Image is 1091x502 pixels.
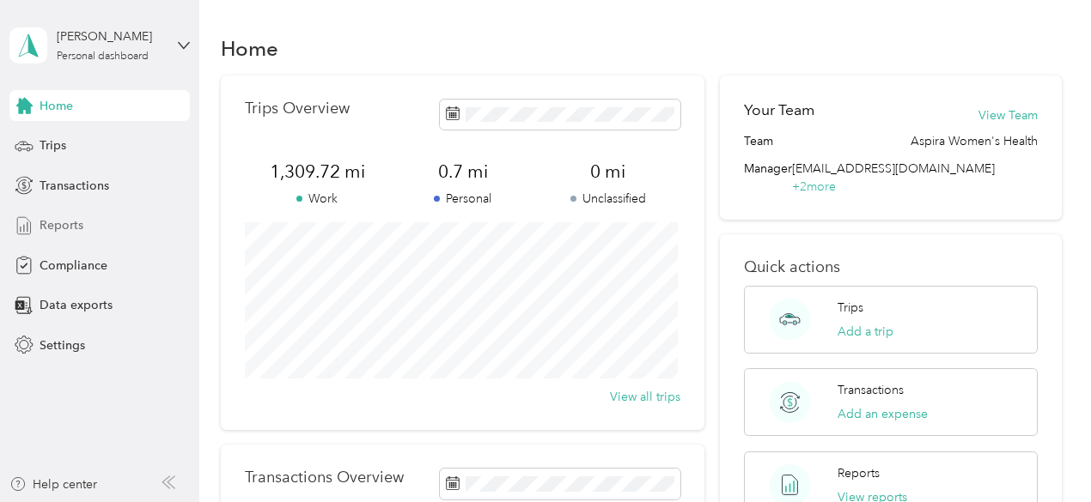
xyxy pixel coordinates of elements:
span: 1,309.72 mi [245,160,390,184]
button: Add an expense [838,405,928,423]
span: Aspira Women's Health [911,132,1038,150]
span: 0.7 mi [390,160,535,184]
h1: Home [221,39,278,57]
p: Transactions [838,381,904,399]
p: Work [245,190,390,208]
div: Personal dashboard [57,51,149,62]
span: Compliance [40,257,107,275]
button: Help center [9,475,97,493]
span: Home [40,97,73,115]
span: 0 mi [535,160,680,184]
button: View Team [978,106,1038,124]
p: Transactions Overview [245,469,404,487]
span: Manager [744,160,792,196]
span: Team [744,132,773,150]
div: [PERSON_NAME] [57,27,164,45]
span: + 2 more [792,179,836,194]
p: Personal [390,190,535,208]
span: Trips [40,136,66,154]
p: Trips [838,299,863,317]
span: [EMAIL_ADDRESS][DOMAIN_NAME] [792,161,995,176]
p: Unclassified [535,190,680,208]
p: Reports [838,464,880,482]
iframe: Everlance-gr Chat Button Frame [995,406,1091,502]
p: Quick actions [744,258,1038,276]
span: Settings [40,336,85,354]
button: Add a trip [838,323,893,341]
span: Transactions [40,177,109,195]
span: Data exports [40,296,113,314]
span: Reports [40,216,83,234]
button: View all trips [610,388,680,406]
p: Trips Overview [245,100,350,118]
h2: Your Team [744,100,814,121]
